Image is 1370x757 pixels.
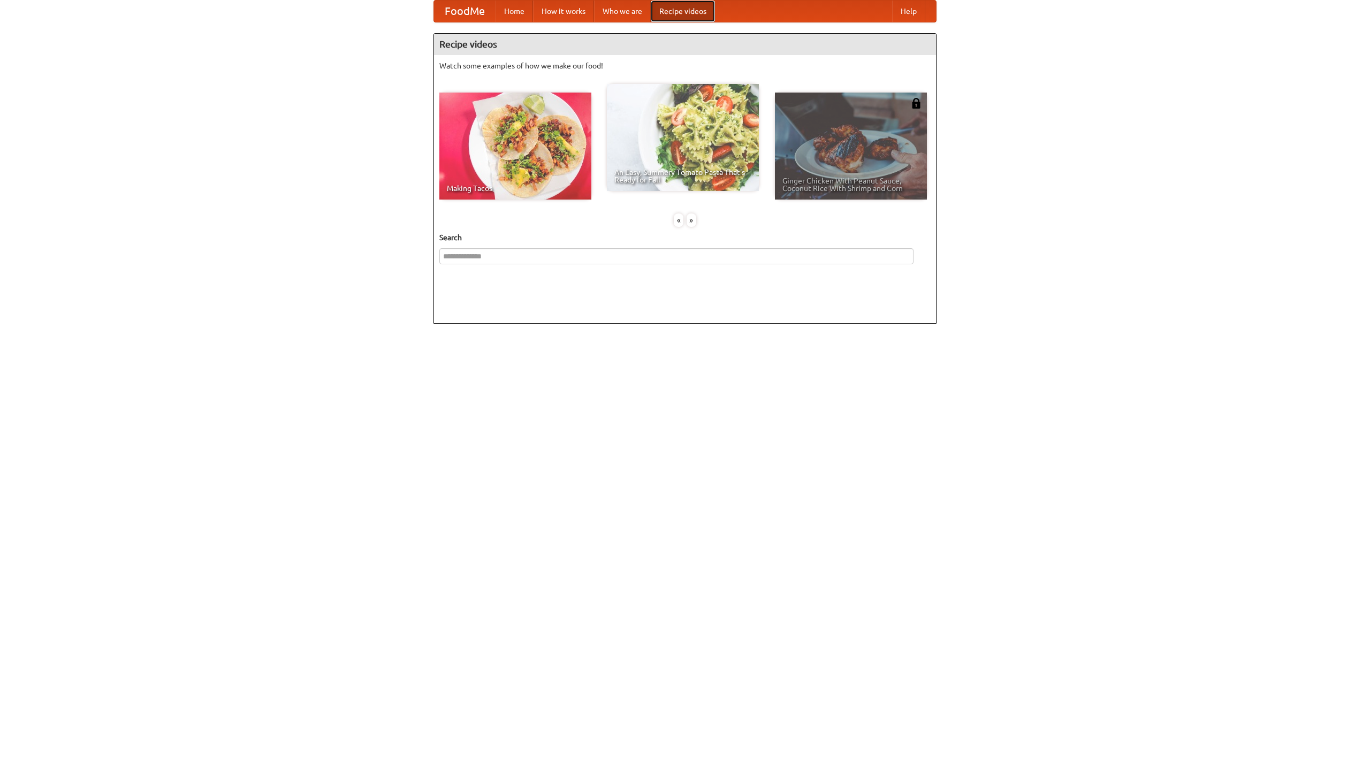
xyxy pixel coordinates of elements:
h5: Search [439,232,931,243]
a: Help [892,1,925,22]
div: « [674,213,683,227]
span: An Easy, Summery Tomato Pasta That's Ready for Fall [614,169,751,183]
h4: Recipe videos [434,34,936,55]
a: FoodMe [434,1,496,22]
div: » [687,213,696,227]
a: An Easy, Summery Tomato Pasta That's Ready for Fall [607,84,759,191]
p: Watch some examples of how we make our food! [439,60,931,71]
a: Recipe videos [651,1,715,22]
span: Making Tacos [447,185,584,192]
a: Home [496,1,533,22]
img: 483408.png [911,98,922,109]
a: How it works [533,1,594,22]
a: Making Tacos [439,93,591,200]
a: Who we are [594,1,651,22]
